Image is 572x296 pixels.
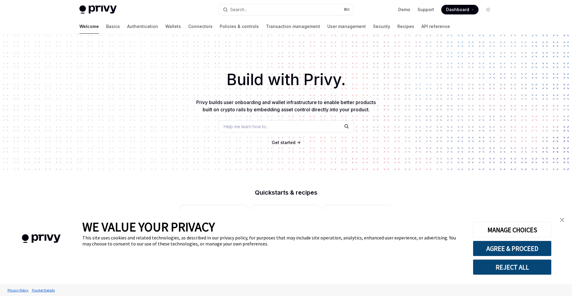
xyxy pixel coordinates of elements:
a: Demo [398,7,410,13]
div: Search... [230,6,247,13]
span: WE VALUE YOUR PRIVACY [82,219,215,235]
a: close banner [556,214,568,226]
a: **** *****Whitelabel login, wallets, and user management with your own UI and branding. [325,205,392,267]
a: Wallets [165,19,181,34]
span: Get started [272,140,295,145]
a: Authentication [127,19,158,34]
a: **** **** **** ***Use the React Native SDK to build a mobile app on Solana. [252,205,320,267]
a: Dashboard [441,5,479,14]
img: light logo [79,5,117,14]
a: Welcome [79,19,99,34]
a: Support [418,7,434,13]
a: Get started [272,140,295,146]
a: Connectors [188,19,213,34]
a: Basics [106,19,120,34]
a: Security [373,19,390,34]
a: Recipes [397,19,414,34]
span: ⌘ K [344,7,350,12]
img: company logo [9,226,73,252]
a: Tracker Details [30,285,56,295]
button: REJECT ALL [473,259,552,275]
button: MANAGE CHOICES [473,222,552,238]
button: Toggle dark mode [483,5,493,14]
span: Help me learn how to… [224,123,269,130]
div: This site uses cookies and related technologies, as described in our privacy policy, for purposes... [82,235,464,247]
button: AGREE & PROCEED [473,241,552,256]
span: Dashboard [446,7,469,13]
h2: Quickstarts & recipes [180,190,392,196]
span: Privy builds user onboarding and wallet infrastructure to enable better products built on crypto ... [196,99,376,113]
a: Transaction management [266,19,320,34]
a: Privacy Policy [6,285,30,295]
a: Policies & controls [220,19,259,34]
img: close banner [560,218,564,222]
a: API reference [421,19,450,34]
button: Open search [219,4,353,15]
h1: Build with Privy. [10,68,562,91]
a: User management [327,19,366,34]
